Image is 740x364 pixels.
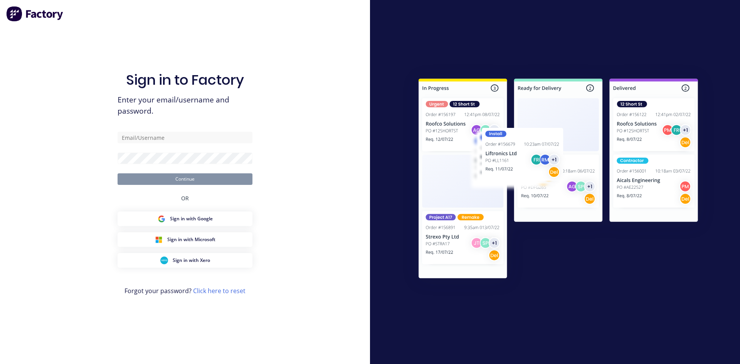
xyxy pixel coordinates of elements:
span: Forgot your password? [124,286,246,295]
span: Sign in with Google [170,215,213,222]
a: Click here to reset [193,287,246,295]
span: Enter your email/username and password. [118,94,252,117]
input: Email/Username [118,132,252,143]
div: OR [181,185,189,211]
button: Google Sign inSign in with Google [118,211,252,226]
img: Microsoft Sign in [155,236,163,243]
img: Factory [6,6,64,22]
button: Xero Sign inSign in with Xero [118,253,252,268]
span: Sign in with Microsoft [167,236,215,243]
span: Sign in with Xero [173,257,210,264]
h1: Sign in to Factory [126,72,244,88]
button: Microsoft Sign inSign in with Microsoft [118,232,252,247]
img: Sign in [402,63,715,297]
img: Xero Sign in [160,257,168,264]
img: Google Sign in [158,215,165,223]
button: Continue [118,173,252,185]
